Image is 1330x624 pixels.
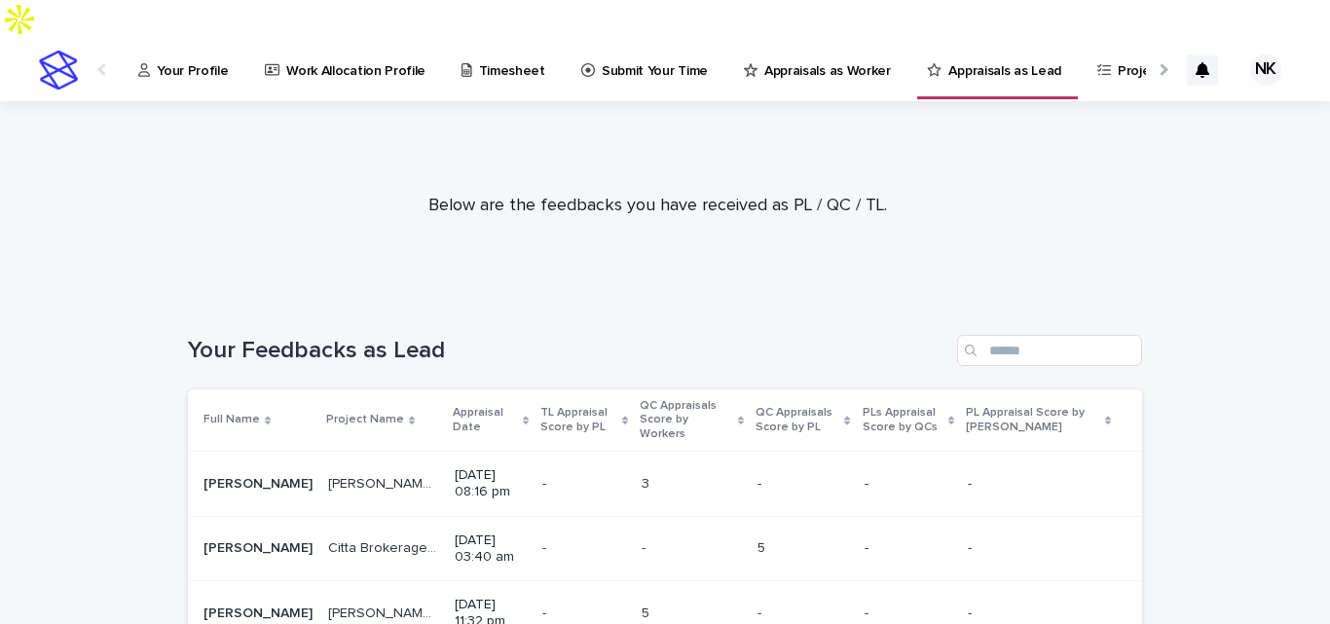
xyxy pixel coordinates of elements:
a: Appraisals as Lead [925,39,1070,96]
p: Marlin Equity - SCM / Indust / Govtech Verticals [328,472,443,493]
p: Nabeeha Khattak [203,472,316,493]
p: Your Profile [157,39,228,80]
a: Your Profile [136,39,238,99]
p: - [757,602,765,622]
tr: [PERSON_NAME][PERSON_NAME] Citta Brokerage - Ideal Fastener Import InputCitta Brokerage - Ideal F... [188,516,1142,581]
img: stacker-logo-s-only.png [39,51,78,90]
p: - [865,536,872,557]
p: Below are the feedbacks you have received as PL / QC / TL. [269,196,1048,217]
p: [DATE] 08:16 pm [455,467,527,500]
p: PL Appraisal Score by [PERSON_NAME] [966,402,1099,438]
p: Appraisals as Lead [948,39,1060,80]
p: Appraisals as Worker [764,39,891,80]
p: PLs Appraisal Score by QCs [863,402,944,438]
p: QC Appraisals Score by Workers [640,395,733,445]
p: - [968,536,976,557]
p: Citta Brokerage - Ideal Fastener Import Input [328,536,443,557]
p: Timesheet [479,39,545,80]
tr: [PERSON_NAME][PERSON_NAME] [PERSON_NAME] Equity - SCM / Indust / Govtech Verticals[PERSON_NAME] E... [188,452,1142,517]
p: - [542,472,550,493]
p: - [642,536,649,557]
p: QC Appraisals Score by PL [756,402,839,438]
div: NK [1250,55,1281,86]
p: - [968,472,976,493]
p: TL Appraisal Score by PL [540,402,617,438]
p: - [865,472,872,493]
p: - [968,602,976,622]
p: Marlin Equity - SCM / Indust / Govtech Verticals [328,602,443,622]
p: - [757,472,765,493]
p: 3 [642,472,653,493]
h1: Your Feedbacks as Lead [188,337,949,365]
p: Nabeeha Khattak [203,602,316,622]
a: Work Allocation Profile [263,39,435,99]
p: Submit Your Time [602,39,708,80]
p: - [542,536,550,557]
a: Timesheet [460,39,554,99]
p: 5 [642,602,653,622]
p: Appraisal Date [453,402,518,438]
a: Submit Your Time [579,39,717,99]
p: Full Name [203,409,260,430]
p: [DATE] 03:40 am [455,532,527,566]
p: Work Allocation Profile [286,39,425,80]
a: Appraisals as Worker [742,39,900,99]
p: Nabeeha Khattak [203,536,316,557]
p: - [865,602,872,622]
p: Project Name [326,409,404,430]
input: Search [957,335,1142,366]
p: - [542,602,550,622]
p: 5 [757,536,769,557]
p: Projects [1118,39,1169,80]
a: Projects [1095,39,1178,99]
